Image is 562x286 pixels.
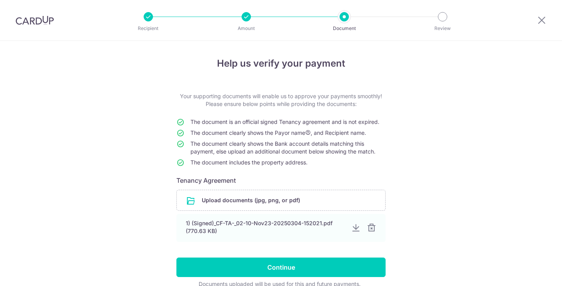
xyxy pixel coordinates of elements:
[176,56,386,71] h4: Help us verify your payment
[176,92,386,108] p: Your supporting documents will enable us to approve your payments smoothly! Please ensure below p...
[176,176,386,185] h6: Tenancy Agreement
[176,258,386,277] input: Continue
[186,219,345,235] div: 1) (Signed)_CF-TA-_02-10-Nov23-20250304-152021.pdf (770.63 KB)
[315,25,373,32] p: Document
[190,159,308,166] span: The document includes the property address.
[16,16,54,25] img: CardUp
[190,140,375,155] span: The document clearly shows the Bank account details matching this payment, else upload an additio...
[217,25,275,32] p: Amount
[119,25,177,32] p: Recipient
[414,25,471,32] p: Review
[190,118,379,125] span: The document is an official signed Tenancy agreement and is not expired.
[190,129,366,136] span: The document clearly shows the Payor name , and Recipient name.
[176,190,386,211] div: Upload documents (jpg, png, or pdf)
